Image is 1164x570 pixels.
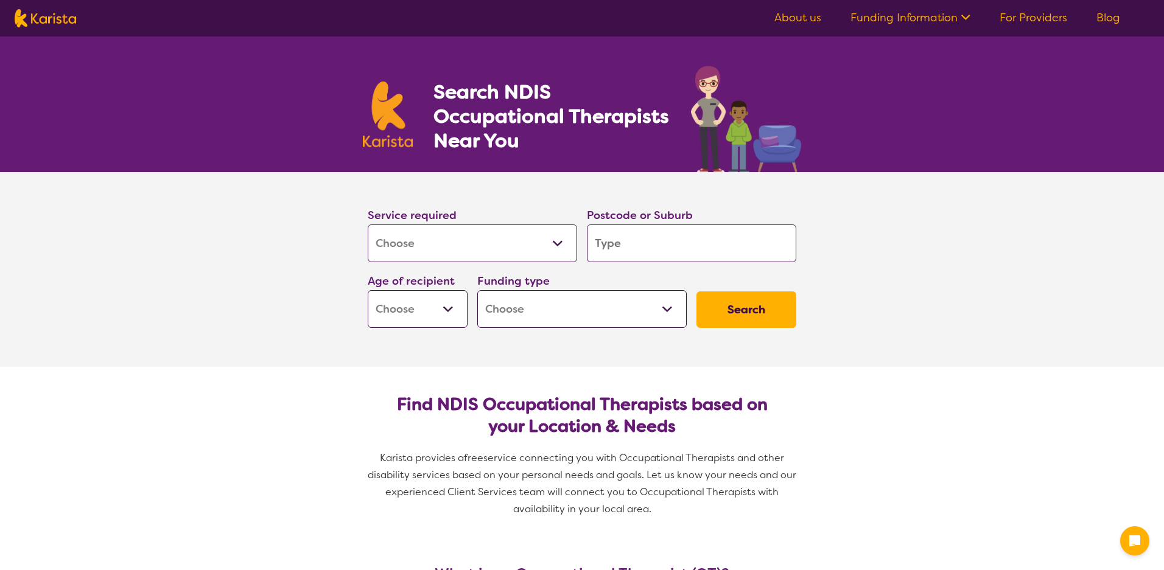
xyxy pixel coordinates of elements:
span: free [464,451,483,464]
a: Blog [1096,10,1120,25]
img: Karista logo [15,9,76,27]
span: service connecting you with Occupational Therapists and other disability services based on your p... [368,451,799,515]
img: occupational-therapy [691,66,801,172]
a: For Providers [1000,10,1067,25]
span: Karista provides a [380,451,464,464]
a: About us [774,10,821,25]
label: Postcode or Suburb [587,208,693,223]
input: Type [587,224,796,262]
a: Funding Information [850,10,970,25]
label: Funding type [477,274,550,288]
button: Search [696,291,796,328]
label: Service required [368,208,457,223]
img: Karista logo [363,82,413,147]
h2: Find NDIS Occupational Therapists based on your Location & Needs [377,394,787,437]
h1: Search NDIS Occupational Therapists Near You [433,80,670,153]
label: Age of recipient [368,274,455,288]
